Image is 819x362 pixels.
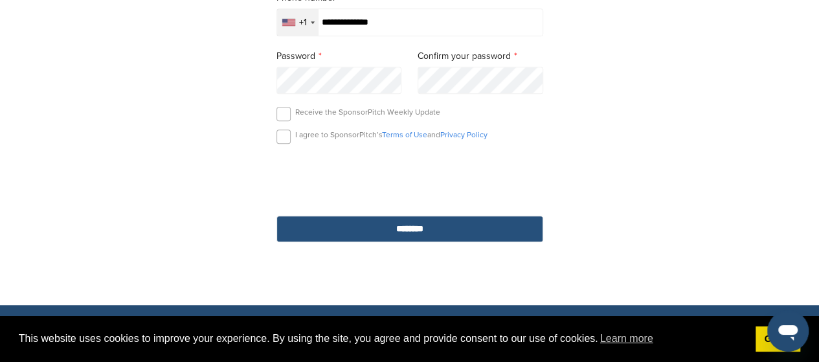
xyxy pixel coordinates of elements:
[418,49,543,63] label: Confirm your password
[382,130,427,139] a: Terms of Use
[295,107,440,117] p: Receive the SponsorPitch Weekly Update
[440,130,488,139] a: Privacy Policy
[756,326,800,352] a: dismiss cookie message
[299,18,307,27] div: +1
[19,329,745,348] span: This website uses cookies to improve your experience. By using the site, you agree and provide co...
[276,49,402,63] label: Password
[277,9,319,36] div: Selected country
[767,310,809,352] iframe: Button to launch messaging window
[336,159,484,197] iframe: reCAPTCHA
[598,329,655,348] a: learn more about cookies
[295,130,488,140] p: I agree to SponsorPitch’s and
